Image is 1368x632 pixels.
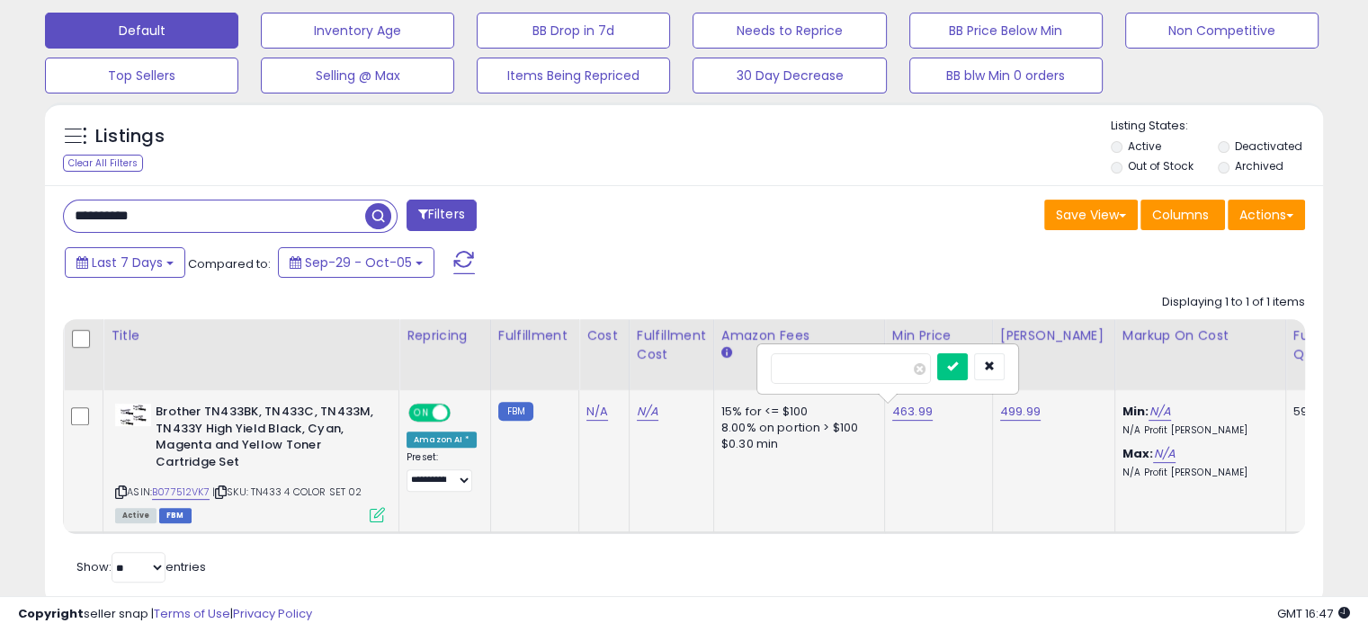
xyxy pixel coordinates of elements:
button: Last 7 Days [65,247,185,278]
button: Actions [1228,200,1305,230]
small: Amazon Fees. [721,345,732,361]
button: Items Being Repriced [477,58,670,93]
a: 463.99 [892,403,933,421]
label: Archived [1234,158,1283,174]
p: N/A Profit [PERSON_NAME] [1122,467,1272,479]
div: Amazon AI * [407,432,477,448]
div: Preset: [407,451,477,492]
button: Save View [1044,200,1138,230]
img: 314JdFzHN7L._SL40_.jpg [115,404,151,426]
span: Last 7 Days [92,254,163,271]
h5: Listings [95,124,165,149]
div: seller snap | | [18,606,312,623]
div: Repricing [407,326,483,345]
span: 2025-10-13 16:47 GMT [1277,605,1350,622]
span: OFF [448,405,477,421]
label: Deactivated [1234,138,1301,154]
a: N/A [586,403,608,421]
div: Fulfillment [498,326,571,345]
button: BB Price Below Min [909,13,1103,49]
button: 30 Day Decrease [693,58,886,93]
a: N/A [637,403,658,421]
div: [PERSON_NAME] [1000,326,1107,345]
small: FBM [498,402,533,421]
div: Displaying 1 to 1 of 1 items [1162,294,1305,311]
div: Amazon Fees [721,326,877,345]
div: $0.30 min [721,436,871,452]
button: Selling @ Max [261,58,454,93]
b: Min: [1122,403,1149,420]
span: | SKU: TN433 4 COLOR SET 02 [212,485,362,499]
a: N/A [1153,445,1175,463]
p: N/A Profit [PERSON_NAME] [1122,424,1272,437]
button: Filters [407,200,477,231]
div: 59 [1293,404,1349,420]
div: Markup on Cost [1122,326,1278,345]
span: Sep-29 - Oct-05 [305,254,412,271]
th: The percentage added to the cost of goods (COGS) that forms the calculator for Min & Max prices. [1114,319,1285,390]
label: Active [1128,138,1161,154]
button: Top Sellers [45,58,238,93]
div: Title [111,326,391,345]
div: 8.00% on portion > $100 [721,420,871,436]
button: BB Drop in 7d [477,13,670,49]
button: Sep-29 - Oct-05 [278,247,434,278]
strong: Copyright [18,605,84,622]
span: Show: entries [76,558,206,575]
b: Max: [1122,445,1154,462]
div: Fulfillment Cost [637,326,706,364]
button: Default [45,13,238,49]
span: Compared to: [188,255,271,272]
button: Columns [1140,200,1225,230]
div: Clear All Filters [63,155,143,172]
p: Listing States: [1111,118,1323,135]
b: Brother TN433BK, TN433C, TN433M, TN433Y High Yield Black, Cyan, Magenta and Yellow Toner Cartridg... [156,404,374,475]
a: Terms of Use [154,605,230,622]
button: Inventory Age [261,13,454,49]
div: 15% for <= $100 [721,404,871,420]
span: ON [410,405,433,421]
div: Min Price [892,326,985,345]
div: Cost [586,326,621,345]
div: Fulfillable Quantity [1293,326,1355,364]
div: ASIN: [115,404,385,521]
a: Privacy Policy [233,605,312,622]
a: B077512VK7 [152,485,210,500]
a: N/A [1149,403,1170,421]
button: Needs to Reprice [693,13,886,49]
a: 499.99 [1000,403,1041,421]
button: Non Competitive [1125,13,1319,49]
span: FBM [159,508,192,523]
label: Out of Stock [1128,158,1194,174]
span: All listings currently available for purchase on Amazon [115,508,156,523]
span: Columns [1152,206,1209,224]
button: BB blw Min 0 orders [909,58,1103,93]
